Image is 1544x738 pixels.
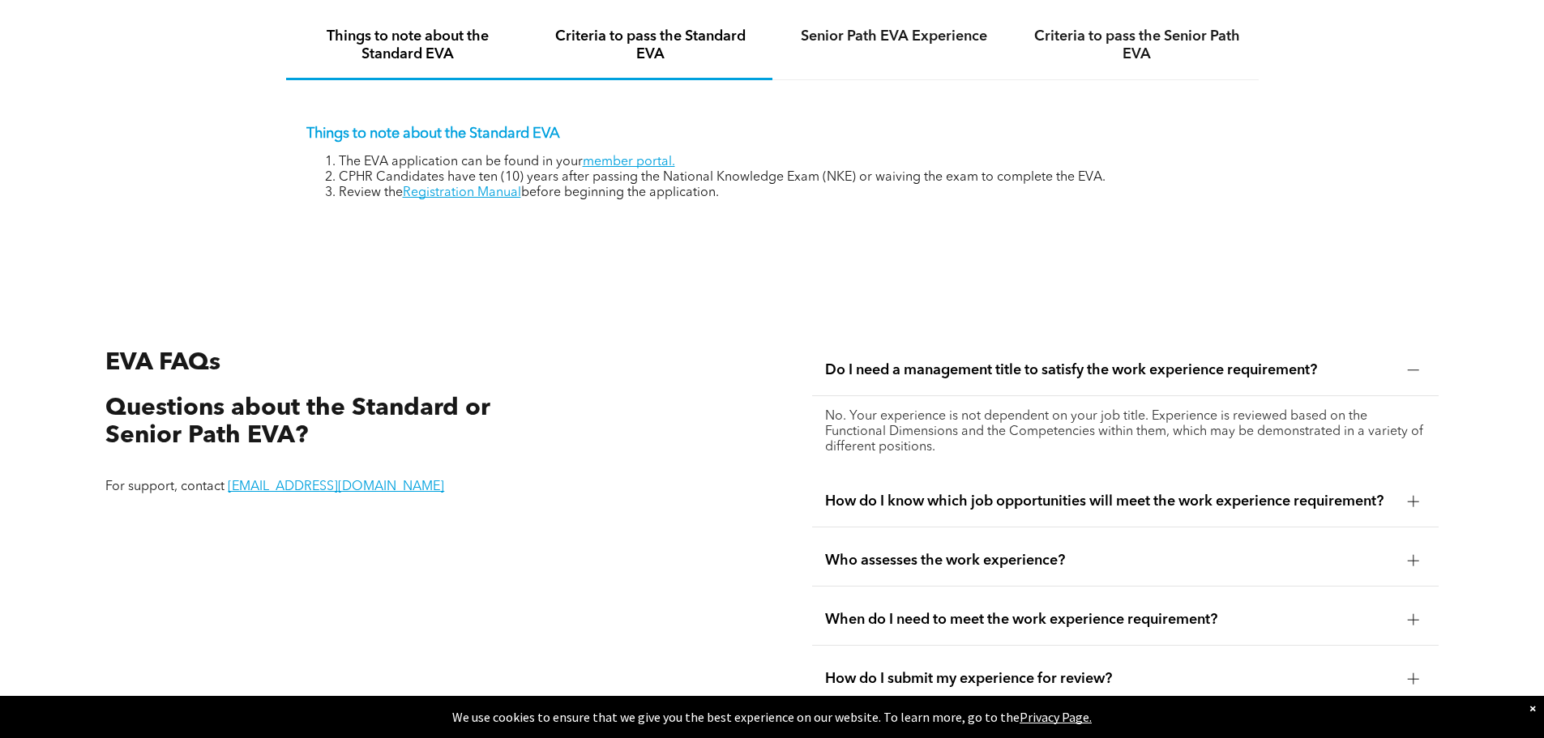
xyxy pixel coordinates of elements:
span: How do I submit my experience for review? [825,670,1395,688]
li: CPHR Candidates have ten (10) years after passing the National Knowledge Exam (NKE) or waiving th... [339,170,1238,186]
h4: Criteria to pass the Standard EVA [544,28,758,63]
a: member portal. [583,156,675,169]
div: Dismiss notification [1529,700,1536,716]
p: No. Your experience is not dependent on your job title. Experience is reviewed based on the Funct... [825,409,1426,455]
p: Things to note about the Standard EVA [306,125,1238,143]
h4: Things to note about the Standard EVA [301,28,515,63]
span: Questions about the Standard or Senior Path EVA? [105,396,490,449]
a: [EMAIL_ADDRESS][DOMAIN_NAME] [228,480,444,493]
li: Review the before beginning the application. [339,186,1238,201]
a: Registration Manual [403,186,521,199]
span: When do I need to meet the work experience requirement? [825,611,1395,629]
h4: Senior Path EVA Experience [787,28,1001,45]
span: For support, contact [105,480,225,493]
a: Privacy Page. [1020,709,1092,725]
h4: Criteria to pass the Senior Path EVA [1030,28,1244,63]
span: Who assesses the work experience? [825,552,1395,569]
li: The EVA application can be found in your [339,155,1238,170]
span: EVA FAQs [105,351,220,375]
span: How do I know which job opportunities will meet the work experience requirement? [825,493,1395,510]
span: Do I need a management title to satisfy the work experience requirement? [825,361,1395,379]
